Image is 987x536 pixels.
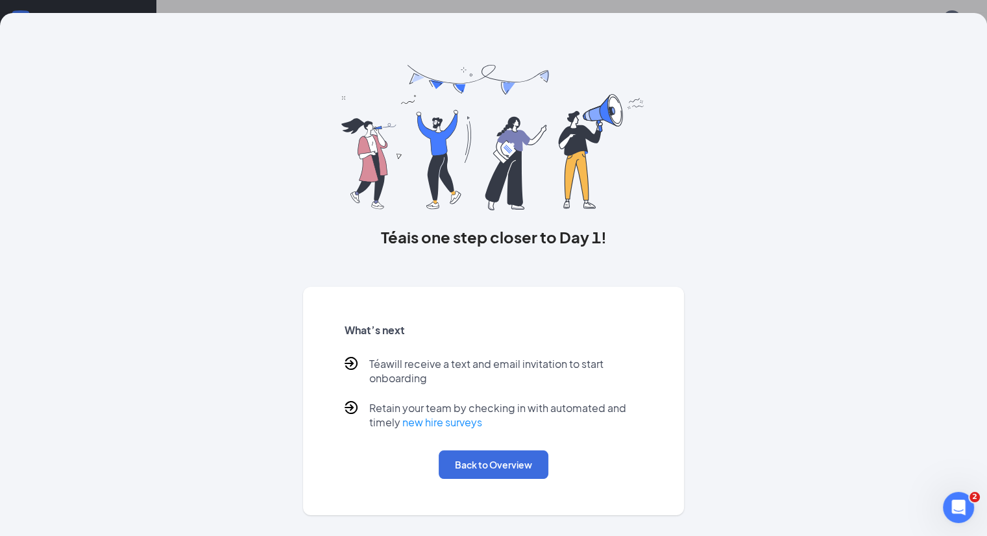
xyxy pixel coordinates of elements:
[402,415,482,429] a: new hire surveys
[345,323,642,337] h5: What’s next
[303,226,684,248] h3: Téa is one step closer to Day 1!
[369,357,642,385] p: Téa will receive a text and email invitation to start onboarding
[341,65,646,210] img: you are all set
[943,492,974,523] iframe: Intercom live chat
[439,450,548,479] button: Back to Overview
[369,401,642,430] p: Retain your team by checking in with automated and timely
[969,492,980,502] span: 2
